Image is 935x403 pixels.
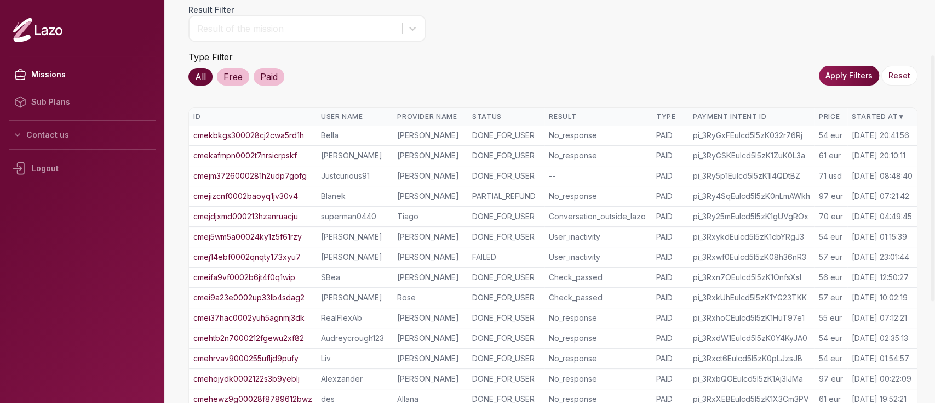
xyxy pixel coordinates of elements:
[472,333,540,344] div: DONE_FOR_USER
[656,333,684,344] div: PAID
[819,171,843,181] div: 71 usd
[472,150,540,161] div: DONE_FOR_USER
[852,211,912,222] div: [DATE] 04:49:45
[472,211,540,222] div: DONE_FOR_USER
[693,171,810,181] div: pi_3Ry5p1Eulcd5I5zK1l4QDtBZ
[9,125,156,145] button: Contact us
[852,252,909,263] div: [DATE] 23:01:44
[321,313,388,323] div: RealFlexAb
[819,313,843,323] div: 55 eur
[193,112,312,121] div: ID
[819,150,843,161] div: 61 eur
[656,373,684,384] div: PAID
[656,272,684,283] div: PAID
[549,353,647,364] div: No_response
[472,252,540,263] div: FAILED
[693,150,810,161] div: pi_3RyGSKEulcd5I5zK1ZuK0L3a
[819,272,843,283] div: 56 eur
[193,292,305,303] a: cmei9a23e0002up33lb4sdag2
[656,211,684,222] div: PAID
[321,231,388,242] div: [PERSON_NAME]
[188,52,233,63] label: Type Filter
[397,373,463,384] div: [PERSON_NAME]
[472,231,540,242] div: DONE_FOR_USER
[397,112,463,121] div: Provider Name
[852,292,908,303] div: [DATE] 10:02:19
[693,333,810,344] div: pi_3RxdW1Eulcd5I5zK0Y4KyJA0
[321,191,388,202] div: Blanek
[852,231,907,242] div: [DATE] 01:15:39
[188,4,426,15] label: Result Filter
[549,252,647,263] div: User_inactivity
[193,252,301,263] a: cmej14ebf0002qnqty173xyu7
[549,292,647,303] div: Check_passed
[193,150,297,161] a: cmekafmpn0002t7nrsicrpskf
[656,171,684,181] div: PAID
[397,333,463,344] div: [PERSON_NAME]
[549,313,647,323] div: No_response
[819,292,843,303] div: 57 eur
[397,191,463,202] div: [PERSON_NAME]
[321,272,388,283] div: SBea
[321,252,388,263] div: [PERSON_NAME]
[397,292,463,303] div: Rose
[819,112,843,121] div: Price
[656,130,684,141] div: PAID
[397,150,463,161] div: [PERSON_NAME]
[693,313,810,323] div: pi_3RxhoCEulcd5I5zK1HuT97e1
[472,353,540,364] div: DONE_FOR_USER
[852,112,913,121] div: Started At
[549,150,647,161] div: No_response
[321,171,388,181] div: Justcurious91
[472,130,540,141] div: DONE_FOR_USER
[881,66,917,86] button: Reset
[193,272,295,283] a: cmeifa9vf0002b6jt4f0q1wip
[656,252,684,263] div: PAID
[197,22,397,35] div: Result of the mission
[549,211,647,222] div: Conversation_outside_lazo
[217,68,249,86] div: Free
[819,353,843,364] div: 54 eur
[852,130,909,141] div: [DATE] 20:41:56
[321,112,388,121] div: User Name
[819,231,843,242] div: 54 eur
[472,373,540,384] div: DONE_FOR_USER
[397,171,463,181] div: [PERSON_NAME]
[397,211,463,222] div: Tiago
[9,88,156,116] a: Sub Plans
[693,252,810,263] div: pi_3Rxwf0Eulcd5I5zK08h36nR3
[472,313,540,323] div: DONE_FOR_USER
[852,150,905,161] div: [DATE] 20:10:11
[193,171,307,181] a: cmejm3726000281h2udp7gofg
[549,333,647,344] div: No_response
[656,292,684,303] div: PAID
[898,112,904,121] span: ▼
[693,130,810,141] div: pi_3RyGxFEulcd5I5zK032r76Rj
[819,211,843,222] div: 70 eur
[852,171,913,181] div: [DATE] 08:48:40
[852,353,909,364] div: [DATE] 01:54:57
[549,231,647,242] div: User_inactivity
[472,272,540,283] div: DONE_FOR_USER
[852,272,909,283] div: [DATE] 12:50:27
[656,191,684,202] div: PAID
[193,353,299,364] a: cmehrvav9000255ufljd9pufy
[321,292,388,303] div: [PERSON_NAME]
[193,373,300,384] a: cmehojydk0002122s3b9yeblj
[656,231,684,242] div: PAID
[693,353,810,364] div: pi_3Rxct6Eulcd5I5zK0pLJzsJB
[321,150,388,161] div: [PERSON_NAME]
[693,191,810,202] div: pi_3Ry4SqEulcd5I5zK0nLmAWkh
[656,112,684,121] div: Type
[819,373,843,384] div: 97 eur
[193,231,302,242] a: cmej5wm5a00024ky1z5f61rzy
[819,130,843,141] div: 54 eur
[852,333,908,344] div: [DATE] 02:35:13
[193,333,304,344] a: cmehtb2n7000212fgewu2xf82
[397,130,463,141] div: [PERSON_NAME]
[9,154,156,183] div: Logout
[397,252,463,263] div: [PERSON_NAME]
[693,231,810,242] div: pi_3RxykdEulcd5I5zK1cbYRgJ3
[819,66,879,86] button: Apply Filters
[693,373,810,384] div: pi_3RxbQOEulcd5I5zK1Aj3lJMa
